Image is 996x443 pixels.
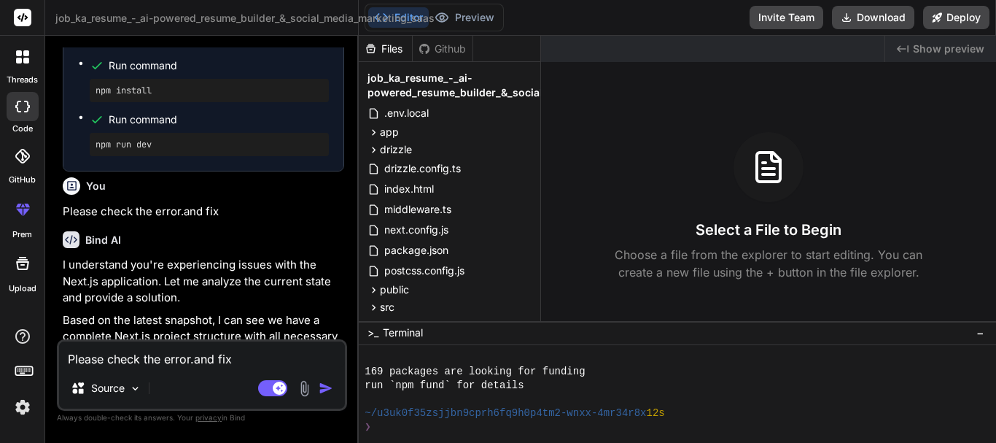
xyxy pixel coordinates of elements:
[86,179,106,193] h6: You
[383,325,423,340] span: Terminal
[85,233,121,247] h6: Bind AI
[195,413,222,422] span: privacy
[913,42,984,56] span: Show preview
[365,379,524,393] span: run `npm fund` for details
[91,381,125,396] p: Source
[63,312,344,378] p: Based on the latest snapshot, I can see we have a complete Next.js project structure with all nec...
[368,7,429,28] button: Editor
[55,11,448,26] span: job_ka_resume_-_ai-powered_resume_builder_&_social_media_marketing_saas
[109,58,329,73] span: Run command
[63,257,344,307] p: I understand you're experiencing issues with the Next.js application. Let me analyze the current ...
[383,201,453,218] span: middleware.ts
[96,85,323,96] pre: npm install
[380,142,412,157] span: drizzle
[365,407,646,420] span: ~/u3uk0f35zsjjbn9cprh6fq9h0p4tm2-wnxx-4mr34r8x
[973,321,987,344] button: −
[605,246,932,281] p: Choose a file from the explorer to start editing. You can create a new file using the + button in...
[63,204,344,220] p: Please check the error.and fix
[12,228,32,241] label: prem
[319,381,333,396] img: icon
[383,221,450,239] span: next.config.js
[57,411,347,425] p: Always double-check its answers. Your in Bind
[96,139,323,150] pre: npm run dev
[429,7,500,28] button: Preview
[383,262,466,280] span: postcss.config.js
[976,325,984,340] span: −
[696,220,841,240] h3: Select a File to Begin
[10,395,35,420] img: settings
[750,6,823,29] button: Invite Team
[923,6,989,29] button: Deploy
[12,123,33,135] label: code
[832,6,914,29] button: Download
[383,104,430,122] span: .env.local
[647,407,665,420] span: 12s
[367,325,378,340] span: >_
[365,365,585,379] span: 169 packages are looking for funding
[9,282,36,295] label: Upload
[359,42,412,56] div: Files
[413,42,472,56] div: Github
[296,380,313,397] img: attachment
[380,125,399,139] span: app
[129,382,141,395] img: Pick Models
[383,317,465,335] span: tailwind.config.js
[7,74,38,86] label: threads
[383,160,462,177] span: drizzle.config.ts
[365,420,372,434] span: ❯
[367,71,663,100] span: job_ka_resume_-_ai-powered_resume_builder_&_social_media_marketing_saas
[9,174,36,186] label: GitHub
[383,180,435,198] span: index.html
[109,112,329,127] span: Run command
[380,282,409,297] span: public
[380,300,394,315] span: src
[383,242,450,259] span: package.json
